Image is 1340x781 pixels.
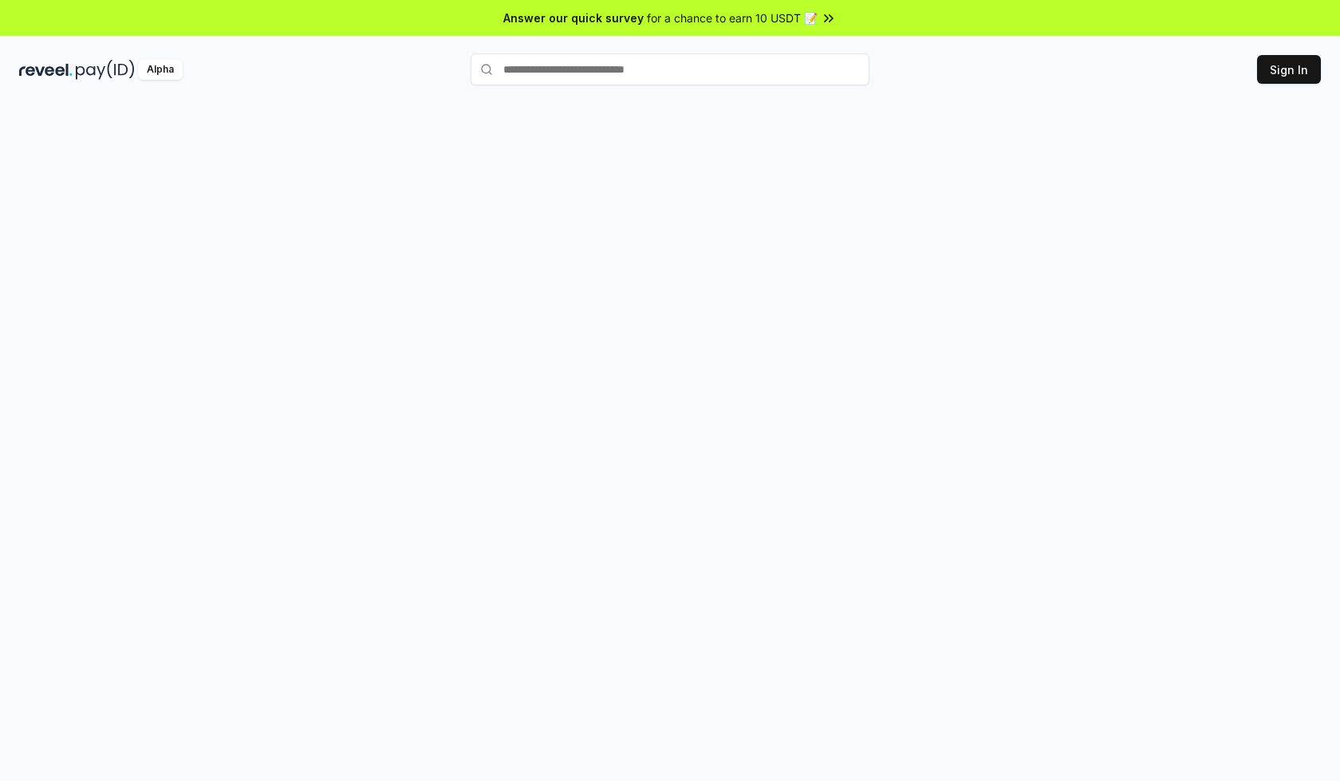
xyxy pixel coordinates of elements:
[138,60,183,80] div: Alpha
[1257,55,1321,84] button: Sign In
[647,10,818,26] span: for a chance to earn 10 USDT 📝
[19,60,73,80] img: reveel_dark
[76,60,135,80] img: pay_id
[503,10,644,26] span: Answer our quick survey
